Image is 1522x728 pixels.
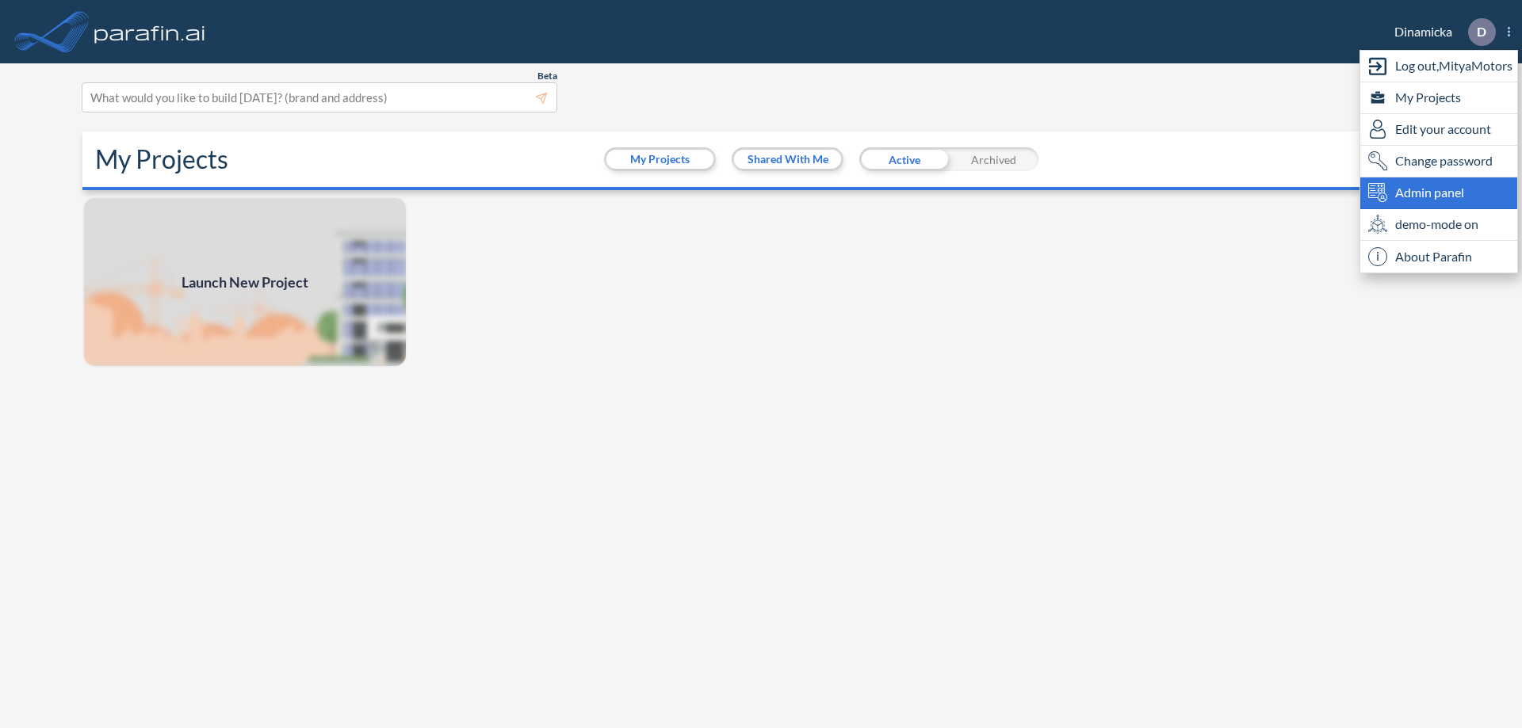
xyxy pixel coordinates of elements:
button: Shared With Me [734,150,841,169]
div: Admin panel [1360,177,1517,209]
span: Edit your account [1395,120,1491,139]
div: About Parafin [1360,241,1517,273]
div: Dinamicka [1371,18,1510,46]
img: logo [91,16,208,48]
div: Active [859,147,949,171]
span: Log out, MityaMotors [1395,56,1512,75]
div: My Projects [1360,82,1517,114]
div: Edit user [1360,114,1517,146]
span: Change password [1395,151,1493,170]
h2: My Projects [95,144,228,174]
button: My Projects [606,150,713,169]
span: My Projects [1395,88,1461,107]
div: Log out [1360,51,1517,82]
span: About Parafin [1395,247,1472,266]
span: i [1368,247,1387,266]
span: Admin panel [1395,183,1464,202]
img: add [82,196,407,368]
span: Beta [537,70,557,82]
a: Launch New Project [82,196,407,368]
div: Archived [949,147,1038,171]
div: demo-mode on [1360,209,1517,241]
p: D [1477,25,1486,39]
span: demo-mode on [1395,215,1478,234]
div: Change password [1360,146,1517,177]
span: Launch New Project [182,272,308,293]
